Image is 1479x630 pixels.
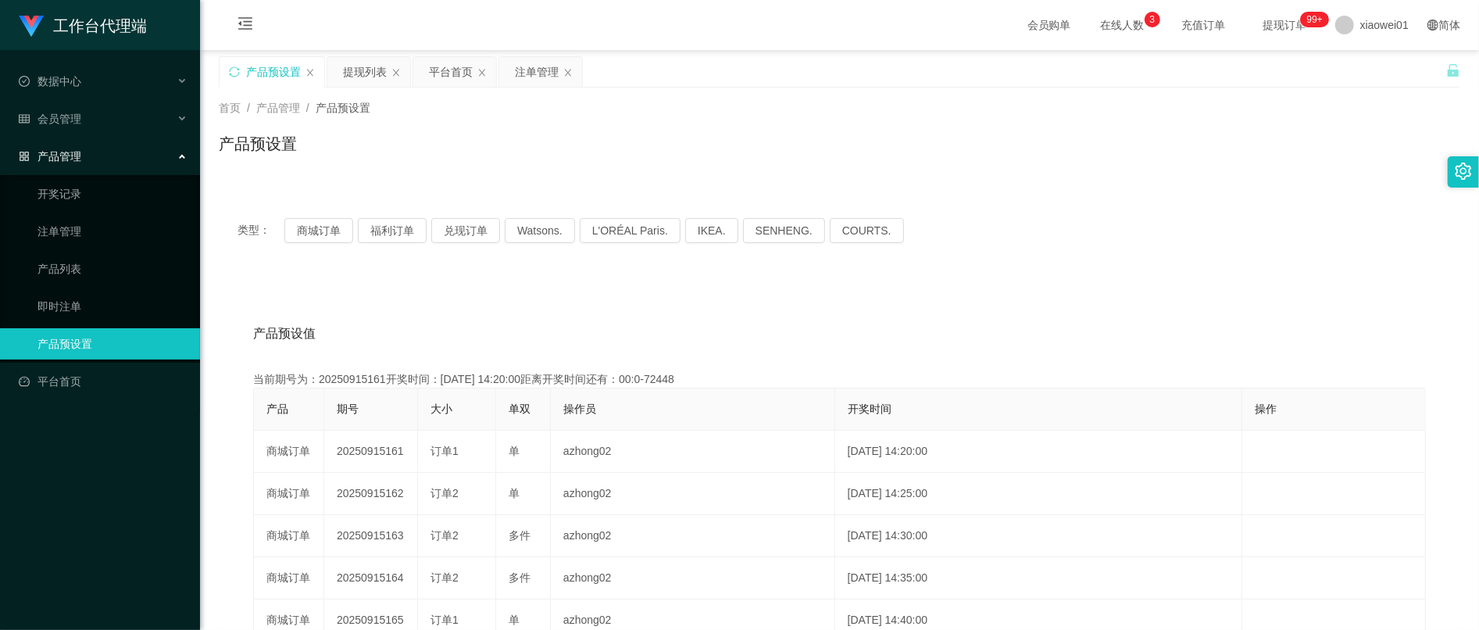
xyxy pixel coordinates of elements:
img: logo.9652507e.png [19,16,44,38]
td: [DATE] 14:35:00 [835,557,1242,600]
td: [DATE] 14:20:00 [835,431,1242,473]
span: 产品预设置 [316,102,370,114]
button: Watsons. [505,218,575,243]
td: [DATE] 14:30:00 [835,515,1242,557]
td: 20250915161 [324,431,418,473]
td: [DATE] 14:25:00 [835,473,1242,515]
button: IKEA. [685,218,738,243]
div: 提现列表 [343,57,387,87]
span: 产品管理 [256,102,300,114]
span: 产品 [266,403,288,415]
p: 3 [1149,12,1155,27]
span: 订单1 [430,614,459,626]
span: 单 [509,487,520,499]
i: 图标: global [1427,20,1438,30]
span: 大小 [430,403,452,415]
a: 注单管理 [38,216,188,247]
button: SENHENG. [743,218,825,243]
span: 在线人数 [1093,20,1152,30]
i: 图标: close [477,68,487,77]
span: / [247,102,250,114]
td: azhong02 [551,557,835,600]
span: 多件 [509,529,531,542]
a: 产品预设置 [38,328,188,360]
h1: 工作台代理端 [53,1,147,51]
div: 平台首页 [429,57,473,87]
span: 操作员 [563,403,596,415]
button: 商城订单 [284,218,353,243]
a: 图标: dashboard平台首页 [19,366,188,397]
div: 当前期号为：20250915161开奖时间：[DATE] 14:20:00距离开奖时间还有：00:0-72448 [253,371,1426,388]
span: 单 [509,445,520,457]
span: 订单1 [430,445,459,457]
td: azhong02 [551,431,835,473]
span: 首页 [219,102,241,114]
span: 开奖时间 [848,403,891,415]
span: 订单2 [430,571,459,584]
sup: 3 [1145,12,1160,27]
span: 单双 [509,403,531,415]
span: 单 [509,614,520,626]
a: 产品列表 [38,253,188,285]
sup: 1211 [1301,12,1329,27]
button: COURTS. [830,218,904,243]
i: 图标: setting [1455,163,1472,180]
i: 图标: check-circle-o [19,76,30,87]
td: 商城订单 [254,557,324,600]
td: 20250915162 [324,473,418,515]
i: 图标: close [563,68,573,77]
i: 图标: sync [229,66,240,77]
td: 商城订单 [254,515,324,557]
span: 订单2 [430,487,459,499]
td: azhong02 [551,473,835,515]
h1: 产品预设置 [219,132,297,156]
i: 图标: menu-fold [219,1,272,51]
a: 工作台代理端 [19,19,147,31]
i: 图标: table [19,113,30,124]
button: 兑现订单 [431,218,500,243]
td: 商城订单 [254,431,324,473]
td: 20250915164 [324,557,418,600]
span: 充值订单 [1174,20,1234,30]
span: 提现订单 [1256,20,1315,30]
span: 期号 [337,403,359,415]
span: / [306,102,309,114]
span: 产品管理 [19,150,81,163]
span: 会员管理 [19,113,81,125]
div: 注单管理 [515,57,559,87]
i: 图标: unlock [1446,63,1460,77]
a: 开奖记录 [38,178,188,209]
span: 类型： [238,218,284,243]
span: 多件 [509,571,531,584]
button: 福利订单 [358,218,427,243]
i: 图标: close [305,68,315,77]
i: 图标: appstore-o [19,151,30,162]
span: 操作 [1255,403,1277,415]
td: azhong02 [551,515,835,557]
a: 即时注单 [38,291,188,322]
td: 商城订单 [254,473,324,515]
div: 产品预设置 [246,57,301,87]
td: 20250915163 [324,515,418,557]
button: L'ORÉAL Paris. [580,218,681,243]
span: 产品预设值 [253,324,316,343]
span: 数据中心 [19,75,81,88]
i: 图标: close [391,68,401,77]
span: 订单2 [430,529,459,542]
